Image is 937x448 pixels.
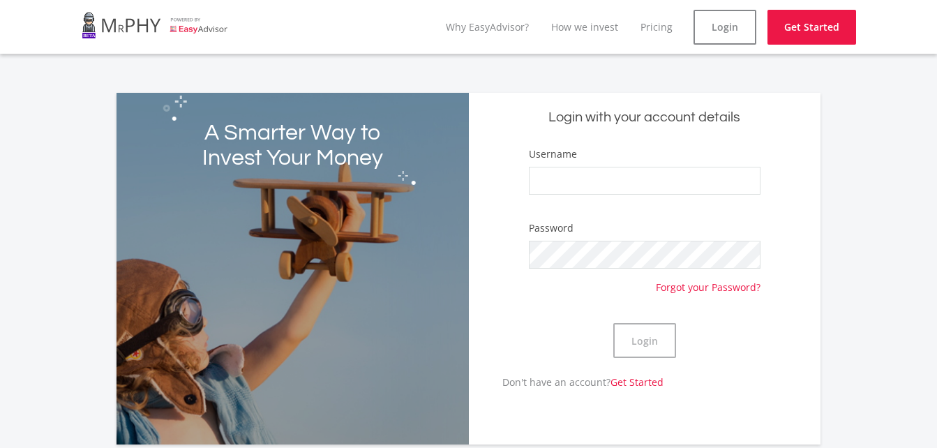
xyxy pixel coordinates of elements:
[640,20,673,33] a: Pricing
[610,375,664,389] a: Get Started
[479,108,810,127] h5: Login with your account details
[187,121,398,171] h2: A Smarter Way to Invest Your Money
[656,269,760,294] a: Forgot your Password?
[529,147,577,161] label: Username
[694,10,756,45] a: Login
[767,10,856,45] a: Get Started
[529,221,574,235] label: Password
[446,20,529,33] a: Why EasyAdvisor?
[613,323,676,358] button: Login
[551,20,618,33] a: How we invest
[469,375,664,389] p: Don't have an account?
